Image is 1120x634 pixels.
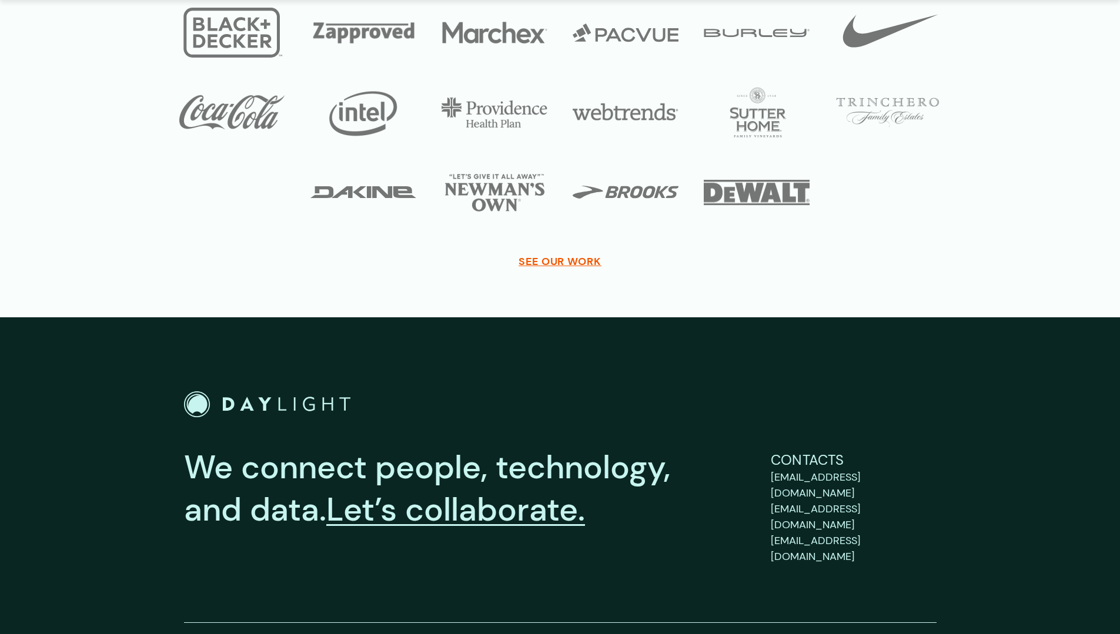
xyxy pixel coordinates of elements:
img: Nike Logo [835,8,941,58]
img: Newmans Own Logo [442,167,547,217]
p: We connect people, technology, and data. [184,447,735,531]
img: Pacvue logo [573,8,678,58]
img: Trinchero Logo [835,88,941,137]
a: sales@bydaylight.com [771,501,937,533]
img: Webtrends Logo [573,88,678,137]
img: Sutter Home Logo [704,88,810,137]
img: Coca-Cola Logo [179,88,285,137]
p: Contacts [771,449,937,471]
img: Providence Logo [442,88,547,137]
span: [EMAIL_ADDRESS][DOMAIN_NAME] [771,502,861,532]
span: [EMAIL_ADDRESS][DOMAIN_NAME] [771,470,861,500]
span: [EMAIL_ADDRESS][DOMAIN_NAME] [771,534,861,563]
img: Marchex Logo [442,8,547,58]
img: Black and decker Logo [179,8,285,58]
img: DeWALT Logo [704,167,810,217]
a: support@bydaylight.com [771,469,937,501]
img: Brooks Logo [573,167,678,217]
img: Dakine Logo [310,167,416,217]
a: careers@bydaylight.com [771,533,937,565]
img: Zapproved Logo [311,8,416,58]
a: See our work [519,255,601,268]
a: Let’s collaborate. [326,488,585,531]
img: The Daylight Studio Logo [184,391,350,418]
a: Go to Home Page [184,391,350,418]
img: Intel Logo [310,88,416,137]
img: Burley Logo [704,8,810,58]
